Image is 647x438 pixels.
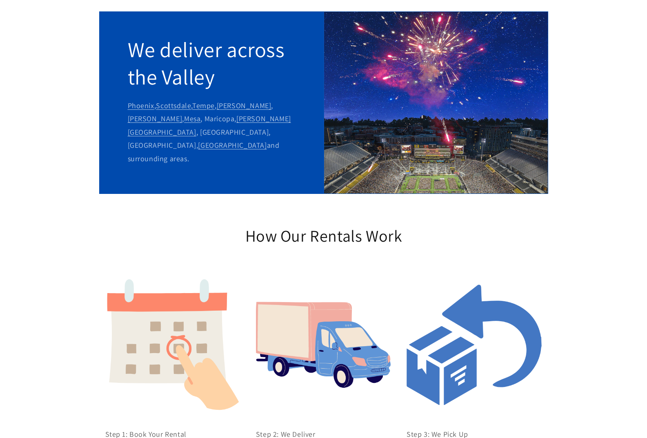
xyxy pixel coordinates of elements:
[324,12,548,193] img: Margarita machine tempe
[128,99,295,165] p: , , , , , , Maricopa, , [GEOGRAPHIC_DATA], [GEOGRAPHIC_DATA], and surrounding areas.
[192,101,215,110] a: Tempe
[128,101,154,110] a: Phoenix
[128,114,291,136] a: [PERSON_NAME][GEOGRAPHIC_DATA]
[128,114,182,123] a: [PERSON_NAME]
[165,225,483,246] h2: How Our Rentals Work
[184,114,200,123] a: Mesa
[198,140,267,150] a: [GEOGRAPHIC_DATA]
[217,101,271,110] a: [PERSON_NAME]
[156,101,191,110] a: Scottsdale
[128,36,295,91] h2: We deliver across the Valley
